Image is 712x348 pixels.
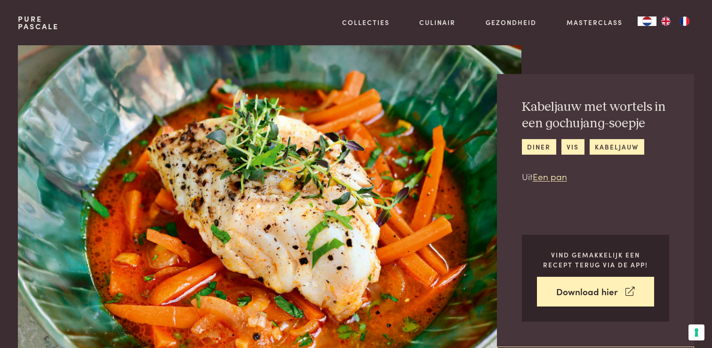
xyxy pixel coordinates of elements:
[537,277,654,307] a: Download hier
[522,170,669,183] p: Uit
[419,17,456,27] a: Culinair
[486,17,536,27] a: Gezondheid
[675,17,694,26] a: FR
[342,17,390,27] a: Collecties
[638,17,656,26] a: NL
[18,45,521,348] img: Kabeljauw met wortels in een gochujang-soepje
[656,17,675,26] a: EN
[18,15,59,30] a: PurePascale
[522,99,669,132] h2: Kabeljauw met wortels in een gochujang-soepje
[688,324,704,340] button: Uw voorkeuren voor toestemming voor trackingtechnologieën
[537,250,654,269] p: Vind gemakkelijk een recept terug via de app!
[656,17,694,26] ul: Language list
[590,139,644,155] a: kabeljauw
[567,17,623,27] a: Masterclass
[638,17,656,26] div: Language
[561,139,584,155] a: vis
[533,170,567,182] a: Een pan
[638,17,694,26] aside: Language selected: Nederlands
[522,139,556,155] a: diner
